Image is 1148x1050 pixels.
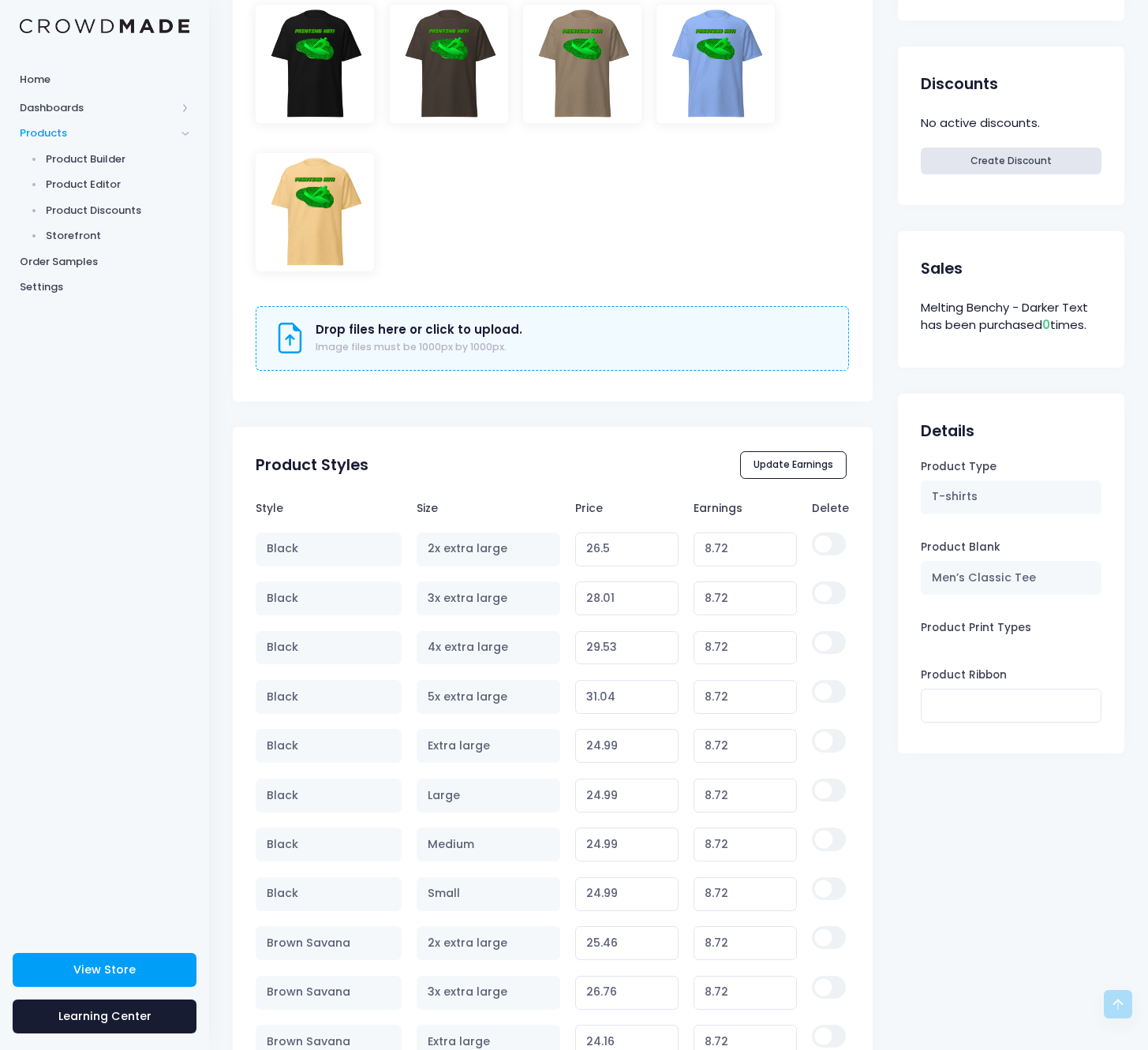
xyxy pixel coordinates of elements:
label: Product Print Types [921,620,1031,636]
button: Update Earnings [740,451,847,478]
span: Dashboards [20,100,176,116]
a: Learning Center [13,1000,196,1033]
span: Product Builder [46,151,190,167]
th: Style [256,492,409,524]
span: Settings [20,279,189,295]
a: View Store [13,953,196,987]
h3: Drop files here or click to upload. [316,323,522,337]
th: Delete [805,492,850,524]
span: Image files must be 1000px by 1000px. [316,340,507,353]
h2: Product Styles [256,456,368,474]
span: Home [20,72,189,88]
th: Size [409,492,568,524]
label: Product Blank [921,540,1000,555]
span: View Store [73,962,136,977]
span: Products [20,125,176,141]
h2: Sales [921,260,963,278]
img: Logo [20,19,189,34]
a: Create Discount [921,148,1101,174]
th: Earnings [686,492,805,524]
label: Product Type [921,459,997,475]
span: 0 [1042,316,1050,333]
span: Learning Center [58,1008,151,1024]
h2: Discounts [921,75,998,93]
span: Storefront [46,228,190,244]
span: Product Editor [46,177,190,192]
div: No active discounts. [921,112,1101,135]
span: Product Discounts [46,203,190,219]
h2: Details [921,422,974,440]
th: Price [568,492,686,524]
div: Melting Benchy - Darker Text has been purchased times. [921,297,1101,337]
span: Order Samples [20,254,189,270]
label: Product Ribbon [921,667,1007,683]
